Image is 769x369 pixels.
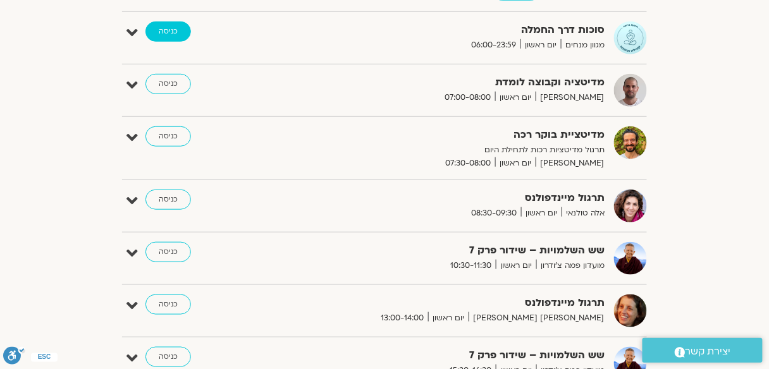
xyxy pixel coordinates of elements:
[145,294,191,315] a: כניסה
[295,347,605,364] strong: שש השלמויות – שידור פרק 7
[496,259,536,272] span: יום ראשון
[561,39,605,52] span: מגוון מנחים
[145,21,191,42] a: כניסה
[521,207,562,220] span: יום ראשון
[295,126,605,143] strong: מדיטציית בוקר רכה
[440,91,495,104] span: 07:00-08:00
[295,190,605,207] strong: תרגול מיינדפולנס
[446,259,496,272] span: 10:30-11:30
[467,207,521,220] span: 08:30-09:30
[295,143,605,157] p: תרגול מדיטציות רכות לתחילת היום
[145,190,191,210] a: כניסה
[145,347,191,367] a: כניסה
[495,91,536,104] span: יום ראשון
[536,259,605,272] span: מועדון פמה צ'ודרון
[376,312,428,325] span: 13:00-14:00
[295,242,605,259] strong: שש השלמויות – שידור פרק 7
[686,343,731,360] span: יצירת קשר
[467,39,520,52] span: 06:00-23:59
[536,91,605,104] span: [PERSON_NAME]
[145,126,191,147] a: כניסה
[295,294,605,312] strong: תרגול מיינדפולנס
[520,39,561,52] span: יום ראשון
[643,338,763,363] a: יצירת קשר
[145,74,191,94] a: כניסה
[428,312,469,325] span: יום ראשון
[562,207,605,220] span: אלה טולנאי
[441,157,495,170] span: 07:30-08:00
[145,242,191,262] a: כניסה
[469,312,605,325] span: [PERSON_NAME] [PERSON_NAME]
[536,157,605,170] span: [PERSON_NAME]
[495,157,536,170] span: יום ראשון
[295,21,605,39] strong: סוכות דרך החמלה
[295,74,605,91] strong: מדיטציה וקבוצה לומדת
